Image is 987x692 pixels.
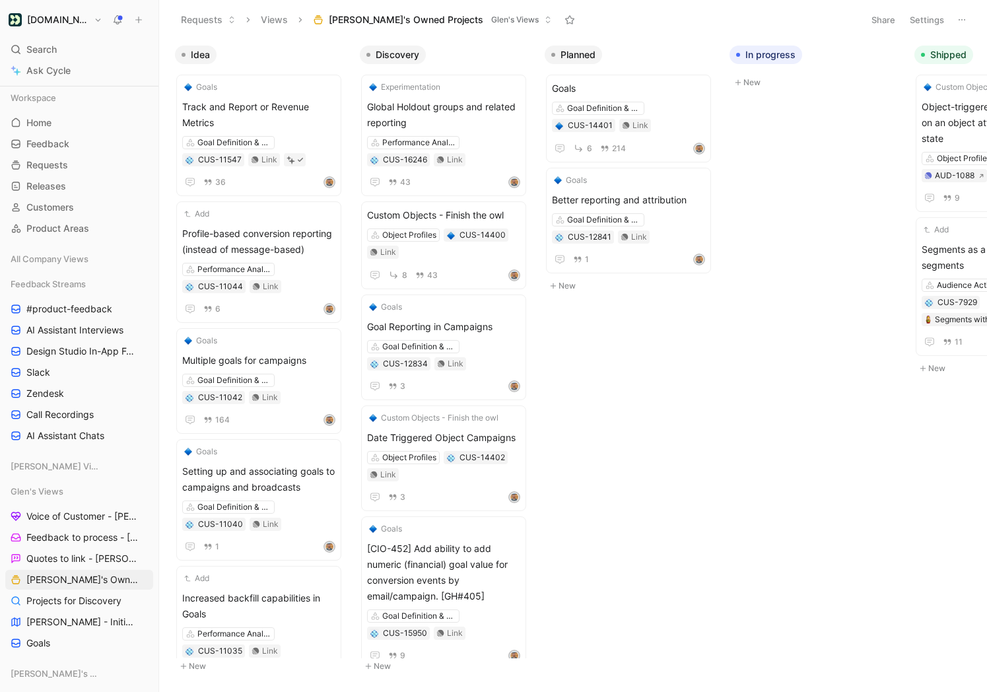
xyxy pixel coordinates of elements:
[325,415,334,425] img: avatar
[26,429,104,442] span: AI Assistant Chats
[175,658,349,674] button: New
[552,81,705,96] span: Goals
[5,528,153,547] a: Feedback to process - [PERSON_NAME]
[446,230,456,240] button: 🔷
[198,153,242,166] div: CUS-11547
[367,411,500,425] button: 🔷Custom Objects - Finish the owl
[325,304,334,314] img: avatar
[261,153,277,166] div: Link
[510,382,519,391] img: avatar
[930,48,967,61] span: Shipped
[447,232,455,240] img: 🔷
[937,296,977,309] div: CUS-7929
[546,168,711,273] a: 🔷GoalsBetter reporting and attributionGoal Definition & AttributionLink1avatar
[922,223,951,236] button: Add
[26,222,89,235] span: Product Areas
[215,178,226,186] span: 36
[360,658,534,674] button: New
[184,448,192,456] img: 🔷
[26,137,69,151] span: Feedback
[386,267,410,283] button: 8
[262,644,278,658] div: Link
[745,48,796,61] span: In progress
[5,506,153,526] a: Voice of Customer - [PERSON_NAME]
[427,271,438,279] span: 43
[184,337,192,345] img: 🔷
[182,99,335,131] span: Track and Report or Revenue Metrics
[386,379,408,394] button: 3
[5,61,153,81] a: Ask Cycle
[11,460,100,473] span: [PERSON_NAME] Views
[935,169,974,182] div: AUD-1088
[5,456,153,476] div: [PERSON_NAME] Views
[5,549,153,569] a: Quotes to link - [PERSON_NAME]
[370,359,379,368] button: 💠
[198,518,243,531] div: CUS-11040
[632,119,648,132] div: Link
[5,219,153,238] a: Product Areas
[360,46,426,64] button: Discovery
[400,178,411,186] span: 43
[11,277,86,291] span: Feedback Streams
[585,256,589,263] span: 1
[369,414,377,422] img: 🔷
[381,522,402,536] span: Goals
[198,280,243,293] div: CUS-11044
[367,430,520,446] span: Date Triggered Object Campaigns
[383,627,427,640] div: CUS-15950
[510,178,519,187] img: avatar
[170,40,355,681] div: IdeaNew
[566,174,587,187] span: Goals
[924,298,934,307] button: 💠
[367,99,520,131] span: Global Holdout groups and related reporting
[5,591,153,611] a: Projects for Discovery
[386,490,408,504] button: 3
[182,81,219,94] button: 🔷Goals
[215,305,221,313] span: 6
[400,652,405,660] span: 9
[182,572,211,585] button: Add
[197,263,271,276] div: Performance Analysis
[381,81,440,94] span: Experimentation
[11,485,63,498] span: Glen's Views
[26,552,137,565] span: Quotes to link - [PERSON_NAME]
[402,271,407,279] span: 8
[370,629,379,638] button: 💠
[955,338,963,346] span: 11
[380,468,396,481] div: Link
[186,521,193,529] img: 💠
[26,158,68,172] span: Requests
[184,83,192,91] img: 🔷
[554,176,562,184] img: 🔷
[400,493,405,501] span: 3
[5,481,153,501] div: Glen's Views
[369,525,377,533] img: 🔷
[555,122,563,130] img: 🔷
[263,518,279,531] div: Link
[26,180,66,193] span: Releases
[448,357,463,370] div: Link
[370,155,379,164] button: 💠
[383,153,427,166] div: CUS-16246
[307,10,558,30] button: [PERSON_NAME]'s Owned ProjectsGlen's Views
[26,637,50,650] span: Goals
[197,136,271,149] div: Goal Definition & Attribution
[367,300,404,314] button: 🔷Goals
[196,334,217,347] span: Goals
[262,391,278,404] div: Link
[5,664,153,683] div: [PERSON_NAME]'s Views
[5,274,153,294] div: Feedback Streams
[215,543,219,551] span: 1
[567,102,641,115] div: Goal Definition & Attribution
[367,319,520,335] span: Goal Reporting in Campaigns
[5,88,153,108] div: Workspace
[367,522,404,536] button: 🔷Goals
[186,156,193,164] img: 💠
[176,328,341,434] a: 🔷GoalsMultiple goals for campaignsGoal Definition & AttributionLink164avatar
[552,174,589,187] button: 🔷Goals
[570,252,592,267] button: 1
[176,439,341,561] a: 🔷GoalsSetting up and associating goals to campaigns and broadcastsGoal Definition & AttributionLi...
